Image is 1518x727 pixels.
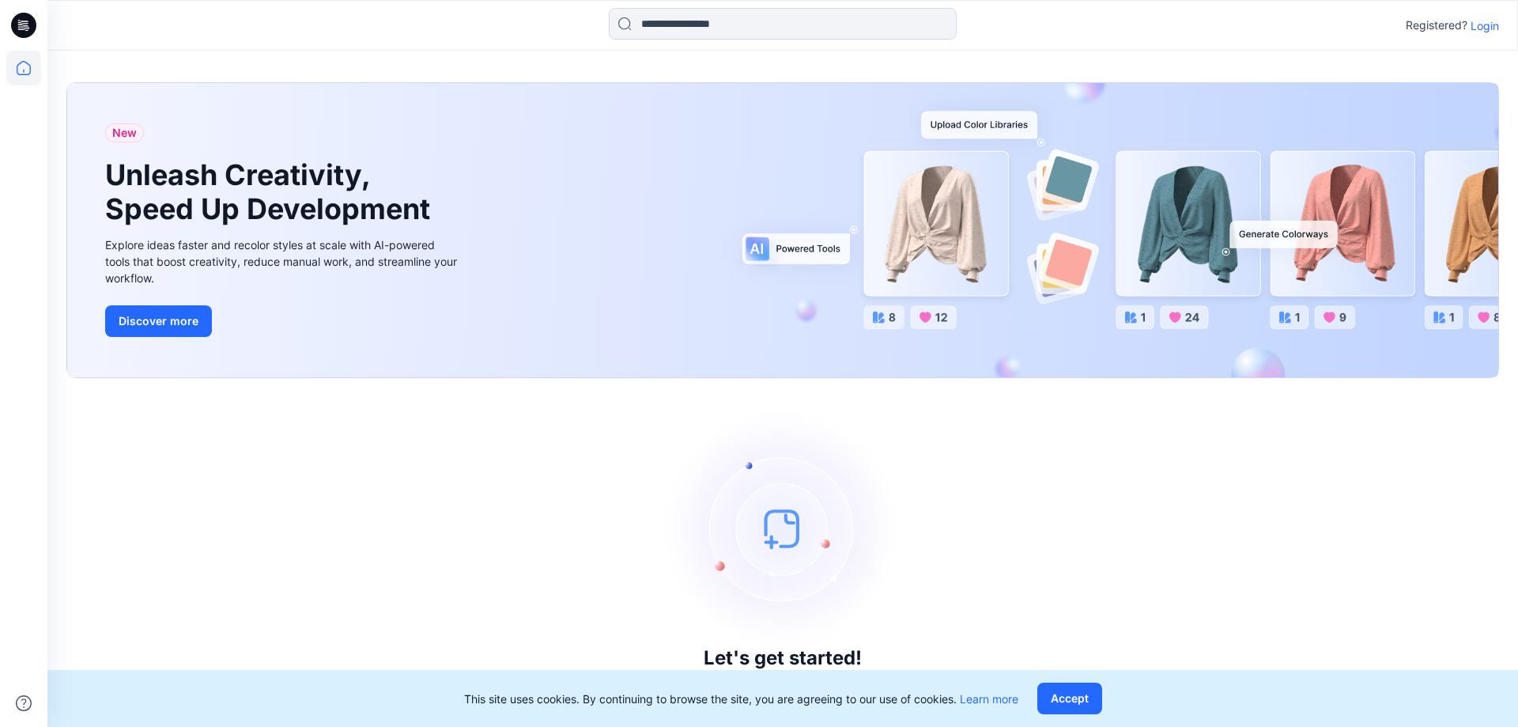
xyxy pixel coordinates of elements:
h3: Let's get started! [704,647,862,669]
p: This site uses cookies. By continuing to browse the site, you are agreeing to our use of cookies. [464,691,1018,707]
button: Accept [1037,683,1102,714]
a: Learn more [960,692,1018,706]
button: Discover more [105,305,212,337]
p: Login [1471,17,1499,34]
div: Explore ideas faster and recolor styles at scale with AI-powered tools that boost creativity, red... [105,237,461,286]
a: Discover more [105,305,461,337]
span: New [112,123,137,142]
h1: Unleash Creativity, Speed Up Development [105,158,437,226]
img: empty-state-image.svg [664,410,901,647]
p: Registered? [1406,16,1467,35]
